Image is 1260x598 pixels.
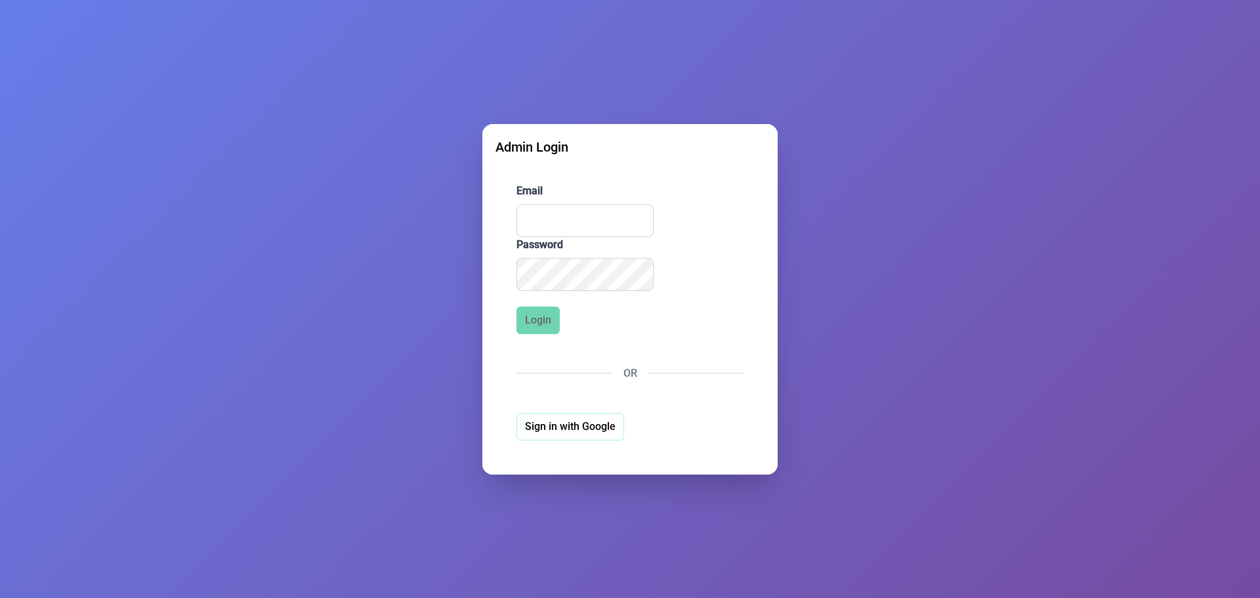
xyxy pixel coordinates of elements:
[495,137,765,157] div: Admin Login
[516,413,624,440] button: Sign in with Google
[516,183,744,199] label: Email
[525,312,551,328] span: Login
[516,366,744,381] div: OR
[516,237,744,253] label: Password
[516,307,560,334] button: Login
[525,419,616,435] span: Sign in with Google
